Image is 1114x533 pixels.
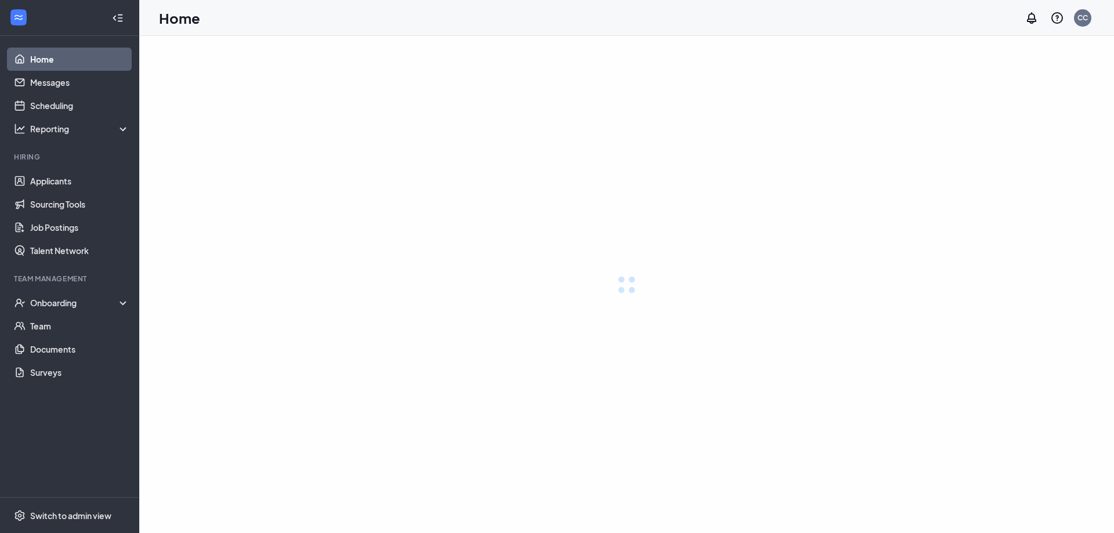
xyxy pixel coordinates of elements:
[1050,11,1064,25] svg: QuestionInfo
[30,123,130,135] div: Reporting
[14,123,26,135] svg: Analysis
[30,193,129,216] a: Sourcing Tools
[30,510,111,521] div: Switch to admin view
[13,12,24,23] svg: WorkstreamLogo
[30,361,129,384] a: Surveys
[14,510,26,521] svg: Settings
[30,338,129,361] a: Documents
[30,314,129,338] a: Team
[159,8,200,28] h1: Home
[30,169,129,193] a: Applicants
[30,297,130,309] div: Onboarding
[14,297,26,309] svg: UserCheck
[112,12,124,24] svg: Collapse
[30,94,129,117] a: Scheduling
[1077,13,1088,23] div: CC
[30,239,129,262] a: Talent Network
[1025,11,1039,25] svg: Notifications
[14,152,127,162] div: Hiring
[30,71,129,94] a: Messages
[14,274,127,284] div: Team Management
[30,216,129,239] a: Job Postings
[30,48,129,71] a: Home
